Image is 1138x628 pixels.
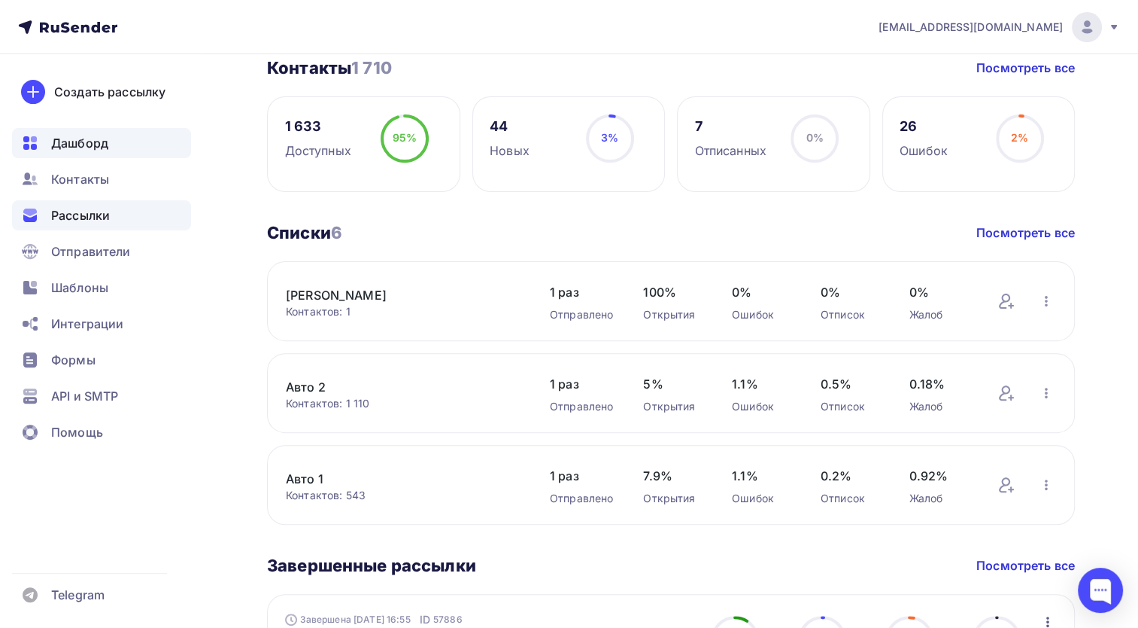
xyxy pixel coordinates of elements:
h3: Контакты [267,57,392,78]
span: 1 раз [550,283,613,301]
div: Отправлено [550,399,613,414]
span: 0.92% [909,467,968,485]
span: Шаблоны [51,279,108,297]
a: Рассылки [12,200,191,230]
div: 26 [900,117,948,136]
span: Отправители [51,242,131,261]
div: Жалоб [909,307,968,322]
a: Дашборд [12,128,191,158]
div: Ошибок [732,399,791,414]
div: Открытия [643,307,702,322]
span: 0.5% [821,375,879,393]
div: Ошибок [732,491,791,506]
div: 44 [490,117,530,136]
span: [EMAIL_ADDRESS][DOMAIN_NAME] [879,20,1063,35]
span: 1.1% [732,467,791,485]
a: Формы [12,345,191,375]
div: Отписок [821,307,879,322]
div: Ошибок [900,142,948,160]
h3: Списки [267,222,342,243]
span: 5% [643,375,702,393]
div: Контактов: 543 [286,488,520,503]
div: Отправлено [550,491,613,506]
a: [PERSON_NAME] [286,286,520,304]
div: Завершена [DATE] 16:55 [285,612,463,627]
span: 0.2% [821,467,879,485]
div: Контактов: 1 [286,304,520,319]
h3: Завершенные рассылки [267,555,476,576]
span: 57886 [433,612,463,627]
div: Создать рассылку [54,83,165,101]
div: Отписок [821,399,879,414]
span: 1 раз [550,467,613,485]
a: Контакты [12,164,191,194]
a: Посмотреть все [976,59,1075,77]
a: Авто 1 [286,470,520,488]
span: 0% [909,283,968,301]
div: Жалоб [909,491,968,506]
div: 7 [695,117,766,136]
span: 0.18% [909,375,968,393]
div: Новых [490,142,530,160]
div: Жалоб [909,399,968,414]
span: Интеграции [51,315,123,333]
div: Открытия [643,491,702,506]
a: Посмотреть все [976,224,1075,242]
div: Ошибок [732,307,791,322]
span: 2% [1011,131,1028,144]
span: 100% [643,283,702,301]
div: Доступных [285,142,351,160]
span: 0% [732,283,791,301]
span: Рассылки [51,206,110,224]
span: ID [420,612,430,627]
a: Посмотреть все [976,556,1075,575]
div: 1 633 [285,117,351,136]
span: 3% [601,131,618,144]
span: Формы [51,351,96,369]
span: 0% [821,283,879,301]
span: 0% [806,131,823,144]
span: 6 [331,223,342,242]
a: [EMAIL_ADDRESS][DOMAIN_NAME] [879,12,1120,42]
span: 95% [393,131,417,144]
a: Авто 2 [286,378,520,396]
div: Отправлено [550,307,613,322]
a: Отправители [12,236,191,267]
div: Отписок [821,491,879,506]
span: Дашборд [51,134,108,152]
a: Шаблоны [12,273,191,303]
div: Контактов: 1 110 [286,396,520,411]
span: 1 раз [550,375,613,393]
div: Отписанных [695,142,766,160]
span: 1 710 [351,58,392,78]
span: 1.1% [732,375,791,393]
span: API и SMTP [51,387,118,405]
div: Открытия [643,399,702,414]
span: Контакты [51,170,109,188]
span: 7.9% [643,467,702,485]
span: Помощь [51,423,103,441]
span: Telegram [51,586,105,604]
